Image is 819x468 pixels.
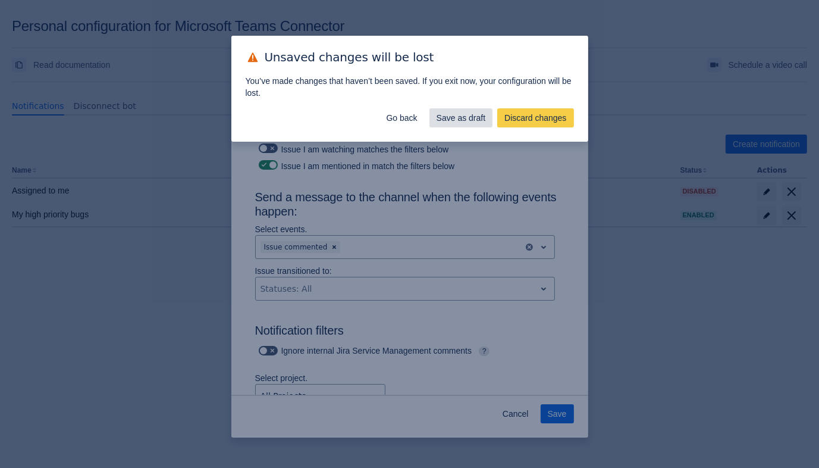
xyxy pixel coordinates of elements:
span: Save as draft [437,108,486,127]
span: Discard changes [504,108,566,127]
button: Discard changes [497,108,573,127]
span: warning [246,50,260,64]
span: Go back [387,108,418,127]
span: Unsaved changes will be lost [265,50,434,65]
button: Save as draft [429,108,493,127]
div: You’ve made changes that haven’t been saved. If you exit now, your configuration will be lost. [231,74,588,100]
button: Go back [379,108,425,127]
